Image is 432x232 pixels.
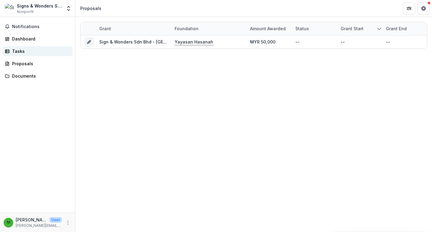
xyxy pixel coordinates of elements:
[295,39,300,45] div: --
[12,24,70,29] span: Notifications
[246,22,292,35] div: Amount awarded
[171,22,246,35] div: Foundation
[96,22,171,35] div: Grant
[171,25,202,32] div: Foundation
[341,39,345,45] div: --
[2,71,73,81] a: Documents
[64,2,73,14] button: Open entity switcher
[386,39,390,45] div: --
[377,26,382,31] svg: sorted descending
[16,223,62,228] p: [PERSON_NAME][EMAIL_ADDRESS][DOMAIN_NAME]
[246,25,289,32] div: Amount awarded
[337,25,367,32] div: Grant start
[12,48,68,54] div: Tasks
[7,221,10,224] div: Michelle
[12,60,68,67] div: Proposals
[337,22,382,35] div: Grant start
[16,217,47,223] p: [PERSON_NAME]
[382,25,410,32] div: Grant end
[403,2,415,14] button: Partners
[80,5,101,11] div: Proposals
[382,22,427,35] div: Grant end
[2,34,73,44] a: Dashboard
[250,39,275,45] div: MYR 50,000
[49,217,62,223] p: User
[64,219,71,226] button: More
[17,9,34,14] span: Nonprofit
[12,73,68,79] div: Documents
[292,25,313,32] div: Status
[292,22,337,35] div: Status
[2,59,73,69] a: Proposals
[175,39,213,45] p: Yayasan Hasanah
[5,4,14,13] img: Signs & Wonders Sdn Bhd
[17,3,62,9] div: Signs & Wonders Sdn Bhd
[96,25,115,32] div: Grant
[2,46,73,56] a: Tasks
[418,2,430,14] button: Get Help
[78,4,104,13] nav: breadcrumb
[12,36,68,42] div: Dashboard
[2,22,73,31] button: Notifications
[99,39,199,44] a: Sign & Wonders Sdn Bhd - [GEOGRAPHIC_DATA]
[84,37,94,47] button: Grant 5f2cd19f-0218-40ae-a46a-1e0471275fd7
